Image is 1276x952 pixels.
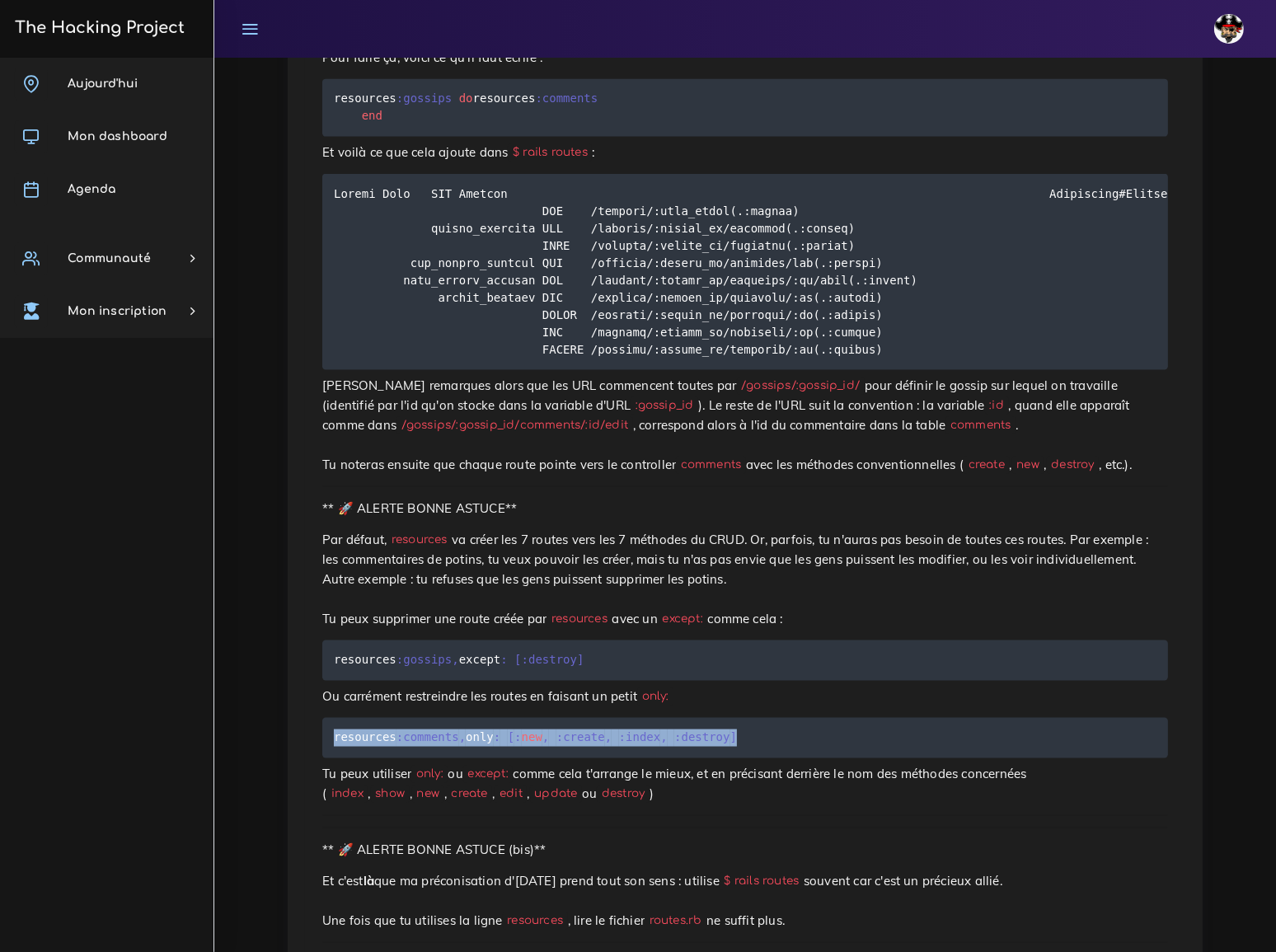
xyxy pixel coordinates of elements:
[542,731,549,744] span: ,
[495,786,527,803] code: edit
[396,417,633,434] code: /gossips/:gossip_id/comments/:id/edit
[737,378,865,395] code: /gossips/:gossip_id/
[322,840,1168,860] p: ** 🚀 ALERTE BONNE ASTUCE (bis)**
[720,873,804,890] code: $ rails routes
[645,912,706,930] code: routes.rb
[396,654,452,667] span: :gossips
[605,731,612,744] span: ,
[371,786,410,803] code: show
[322,687,1168,706] p: Ou carrément restreindre les routes en faisant un petit
[964,457,1009,474] code: create
[459,731,466,744] span: ,
[503,912,568,930] code: resources
[547,611,612,628] code: resources
[514,731,521,744] span: :
[535,92,598,106] span: :comments
[68,183,115,195] span: Agenda
[322,376,1168,475] p: [PERSON_NAME] remarques alors que les URL commencent toutes par pour définir le gossip sur lequel...
[676,457,746,474] code: comments
[1214,14,1244,44] img: avatar
[10,19,185,37] h3: The Hacking Project
[452,654,458,667] span: ,
[68,77,138,90] span: Aujourd'hui
[985,397,1009,415] code: :id
[1012,457,1044,474] code: new
[322,143,1168,162] p: Et voilà ce que cela ajoute dans :
[1047,457,1100,474] code: destroy
[597,786,650,803] code: destroy
[322,871,1168,931] p: Et c'est que ma préconisation d'[DATE] prend tout son sens : utilise souvent car c'est un précieu...
[447,786,492,803] code: create
[411,766,448,783] code: only:
[459,92,473,106] span: do
[68,130,167,143] span: Mon dashboard
[463,766,514,783] code: except:
[945,417,1016,434] code: comments
[522,731,542,744] span: new
[334,729,742,747] code: resources only
[637,688,673,706] code: only:
[660,731,667,744] span: ,
[322,499,1168,518] p: ** 🚀 ALERTE BONNE ASTUCE**
[530,786,582,803] code: update
[326,786,368,803] code: index
[674,731,729,744] span: :destroy
[522,654,577,667] span: :destroy
[514,654,521,667] span: [
[631,397,698,415] code: :gossip_id
[508,144,592,162] code: $ rails routes
[730,731,737,744] span: ]
[68,305,167,317] span: Mon inscription
[412,786,444,803] code: new
[387,532,452,549] code: resources
[322,530,1168,629] p: Par défaut, va créer les 7 routes vers les 7 méthodes du CRUD. Or, parfois, tu n'auras pas besoin...
[322,764,1168,804] p: Tu peux utiliser ou comme cela t'arrange le mieux, et en précisant derrière le nom des méthodes c...
[364,873,374,889] strong: là
[508,731,514,744] span: [
[396,731,459,744] span: :comments
[556,731,605,744] span: :create
[396,92,452,106] span: :gossips
[68,252,151,265] span: Communauté
[500,654,507,667] span: :
[658,611,708,628] code: except:
[619,731,661,744] span: :index
[362,110,382,123] span: end
[334,90,598,125] code: resources resources
[334,651,596,669] code: resources except
[494,731,500,744] span: :
[577,654,584,667] span: ]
